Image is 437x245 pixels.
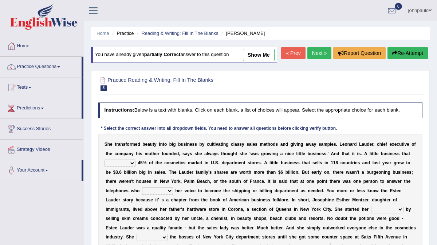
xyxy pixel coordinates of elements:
[180,160,181,165] b: i
[289,151,292,156] b: c
[200,151,202,156] b: e
[212,151,214,156] b: a
[151,151,153,156] b: t
[160,142,163,147] b: n
[179,151,180,156] b: ,
[261,160,262,165] b: .
[314,142,316,147] b: y
[127,142,129,147] b: o
[273,142,275,147] b: d
[280,151,283,156] b: a
[214,142,216,147] b: i
[173,142,176,147] b: g
[397,151,400,156] b: s
[206,160,208,165] b: n
[326,151,327,156] b: .
[353,151,355,156] b: t
[231,142,233,147] b: c
[298,151,299,156] b: i
[142,142,145,147] b: b
[228,151,230,156] b: u
[126,151,129,156] b: a
[197,151,200,156] b: h
[178,142,181,147] b: b
[327,142,330,147] b: p
[204,151,207,156] b: a
[389,142,392,147] b: e
[353,142,354,147] b: r
[245,151,247,156] b: e
[101,85,107,91] span: 5
[159,142,160,147] b: i
[256,160,259,165] b: e
[276,142,278,147] b: s
[192,160,194,165] b: a
[342,142,345,147] b: e
[402,142,403,147] b: t
[412,142,414,147] b: o
[233,160,235,165] b: t
[201,160,202,165] b: t
[178,160,180,165] b: t
[115,151,117,156] b: c
[375,151,376,156] b: l
[352,151,353,156] b: i
[251,151,254,156] b: w
[224,160,227,165] b: e
[359,142,362,147] b: L
[190,151,192,156] b: s
[382,142,383,147] b: i
[223,151,225,156] b: h
[298,142,300,147] b: n
[188,160,192,165] b: m
[167,160,169,165] b: o
[153,151,155,156] b: h
[286,142,288,147] b: d
[187,151,190,156] b: y
[371,151,372,156] b: i
[300,151,302,156] b: t
[110,151,112,156] b: e
[265,151,268,156] b: o
[273,151,275,156] b: n
[386,151,389,156] b: s
[331,151,334,156] b: A
[164,160,167,165] b: c
[376,151,379,156] b: e
[247,142,249,147] b: s
[118,142,121,147] b: a
[149,151,151,156] b: o
[239,160,241,165] b: e
[216,142,218,147] b: v
[218,142,221,147] b: a
[256,151,259,156] b: s
[106,151,107,156] b: t
[308,151,310,156] b: b
[0,36,83,54] a: Home
[252,160,254,165] b: o
[399,142,402,147] b: u
[364,142,367,147] b: u
[183,160,186,165] b: s
[154,142,157,147] b: y
[125,142,127,147] b: f
[333,47,386,59] button: Report Question
[281,47,305,59] a: « Prev
[291,151,294,156] b: e
[131,151,134,156] b: y
[373,142,374,147] b: ,
[221,142,222,147] b: t
[288,151,289,156] b: i
[235,142,237,147] b: a
[392,142,394,147] b: x
[214,151,216,156] b: y
[268,142,270,147] b: h
[322,151,324,156] b: s
[381,151,383,156] b: b
[162,151,163,156] b: f
[207,151,208,156] b: l
[270,142,273,147] b: o
[104,107,134,113] b: Instructions:
[397,142,399,147] b: c
[107,142,110,147] b: h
